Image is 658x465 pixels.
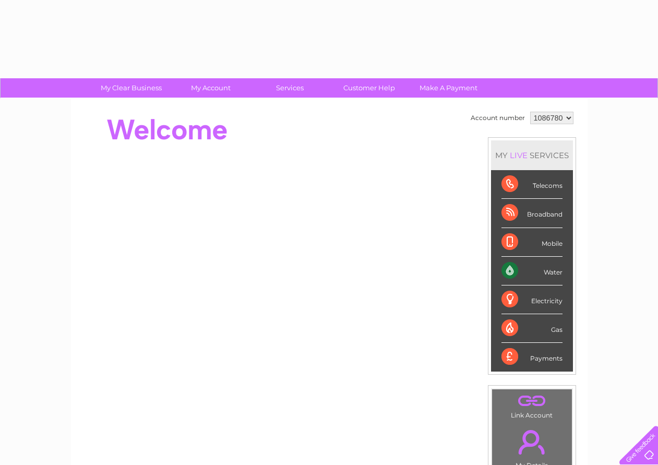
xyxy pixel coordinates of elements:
div: Gas [501,314,563,343]
div: MY SERVICES [491,140,573,170]
a: Services [247,78,333,98]
a: Make A Payment [405,78,492,98]
td: Account number [468,109,528,127]
a: . [495,424,569,460]
td: Link Account [492,389,572,422]
a: Customer Help [326,78,412,98]
a: My Account [168,78,254,98]
div: Mobile [501,228,563,257]
div: LIVE [508,150,530,160]
a: . [495,392,569,410]
div: Electricity [501,285,563,314]
a: My Clear Business [88,78,174,98]
div: Broadband [501,199,563,228]
div: Payments [501,343,563,371]
div: Water [501,257,563,285]
div: Telecoms [501,170,563,199]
